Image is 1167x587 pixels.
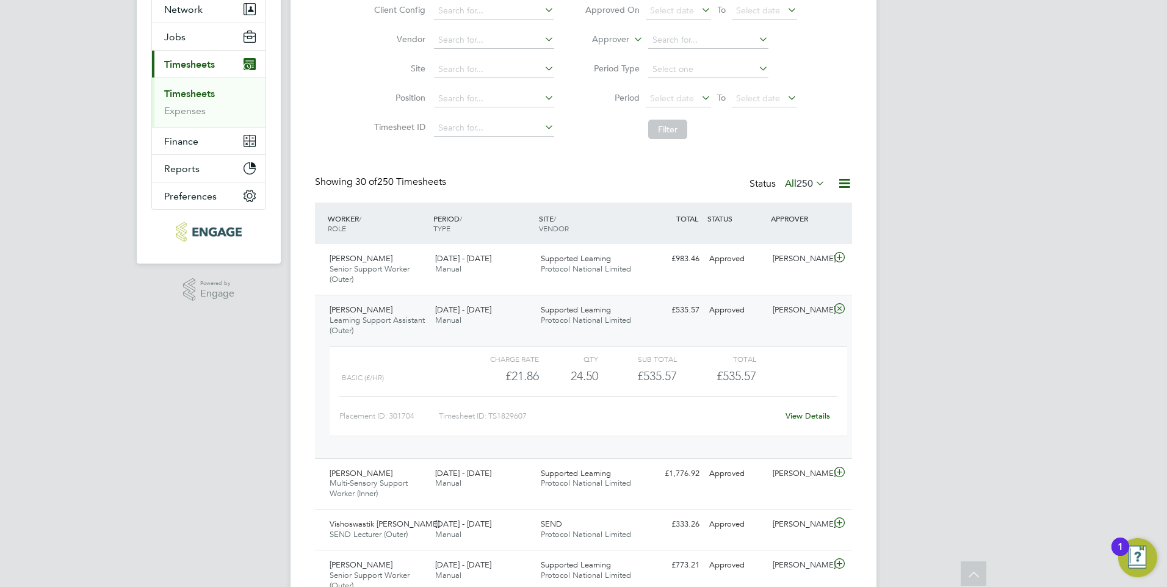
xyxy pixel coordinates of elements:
input: Search for... [434,32,554,49]
input: Search for... [434,61,554,78]
span: Manual [435,264,461,274]
div: Approved [704,249,768,269]
span: Protocol National Limited [541,478,631,488]
div: Approved [704,464,768,484]
div: [PERSON_NAME] [768,555,831,575]
div: APPROVER [768,207,831,229]
span: [DATE] - [DATE] [435,560,491,570]
div: Approved [704,555,768,575]
div: Status [750,176,828,193]
button: Jobs [152,23,266,50]
button: Timesheets [152,51,266,77]
span: [PERSON_NAME] [330,253,392,264]
span: Multi-Sensory Support Worker (Inner) [330,478,408,499]
label: Approver [574,34,629,46]
div: QTY [539,351,598,366]
div: Sub Total [598,351,677,366]
div: £773.21 [641,555,704,575]
div: £983.46 [641,249,704,269]
label: Vendor [370,34,425,45]
span: Powered by [200,278,234,289]
label: Period Type [585,63,640,74]
input: Search for... [434,90,554,107]
span: £535.57 [717,369,756,383]
span: SEND Lecturer (Outer) [330,529,408,539]
span: [PERSON_NAME] [330,560,392,570]
img: protocol-logo-retina.png [176,222,241,242]
span: 30 of [355,176,377,188]
a: View Details [786,411,830,421]
div: £535.57 [641,300,704,320]
span: Learning Support Assistant (Outer) [330,315,425,336]
div: £535.57 [598,366,677,386]
div: £21.86 [460,366,539,386]
input: Search for... [648,32,768,49]
span: Protocol National Limited [541,315,631,325]
span: Vishoswastik [PERSON_NAME] [330,519,439,529]
span: Engage [200,289,234,299]
div: [PERSON_NAME] [768,300,831,320]
span: Supported Learning [541,468,611,478]
span: [DATE] - [DATE] [435,304,491,315]
div: 1 [1118,547,1123,563]
span: Protocol National Limited [541,570,631,580]
span: / [460,214,462,223]
span: Manual [435,315,461,325]
div: Approved [704,514,768,535]
span: Basic (£/HR) [342,373,384,382]
span: 250 Timesheets [355,176,446,188]
span: TOTAL [676,214,698,223]
span: To [714,90,729,106]
span: / [359,214,361,223]
span: 250 [797,178,813,190]
div: Showing [315,176,449,189]
label: Client Config [370,4,425,15]
div: [PERSON_NAME] [768,514,831,535]
span: [DATE] - [DATE] [435,519,491,529]
div: £333.26 [641,514,704,535]
a: Timesheets [164,88,215,99]
div: Timesheet ID: TS1829607 [439,406,778,426]
div: [PERSON_NAME] [768,249,831,269]
label: Approved On [585,4,640,15]
a: Powered byEngage [183,278,235,301]
label: Period [585,92,640,103]
span: Select date [736,5,780,16]
span: Protocol National Limited [541,529,631,539]
div: Charge rate [460,351,539,366]
a: Go to home page [151,222,266,242]
div: STATUS [704,207,768,229]
span: Reports [164,163,200,175]
span: Timesheets [164,59,215,70]
span: Select date [650,5,694,16]
span: Supported Learning [541,253,611,264]
span: Manual [435,570,461,580]
span: Finance [164,135,198,147]
div: PERIOD [430,207,536,239]
button: Reports [152,155,266,182]
span: Network [164,4,203,15]
div: 24.50 [539,366,598,386]
span: Manual [435,529,461,539]
span: Preferences [164,190,217,202]
button: Filter [648,120,687,139]
input: Search for... [434,2,554,20]
span: SEND [541,519,562,529]
div: SITE [536,207,641,239]
span: Select date [736,93,780,104]
span: [PERSON_NAME] [330,468,392,478]
div: Placement ID: 301704 [339,406,439,426]
div: £1,776.92 [641,464,704,484]
button: Open Resource Center, 1 new notification [1118,538,1157,577]
button: Preferences [152,182,266,209]
span: Manual [435,478,461,488]
span: Select date [650,93,694,104]
span: Senior Support Worker (Outer) [330,264,410,284]
span: Jobs [164,31,186,43]
span: [PERSON_NAME] [330,304,392,315]
span: TYPE [433,223,450,233]
div: Timesheets [152,77,266,127]
span: Supported Learning [541,560,611,570]
input: Select one [648,61,768,78]
label: All [785,178,825,190]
